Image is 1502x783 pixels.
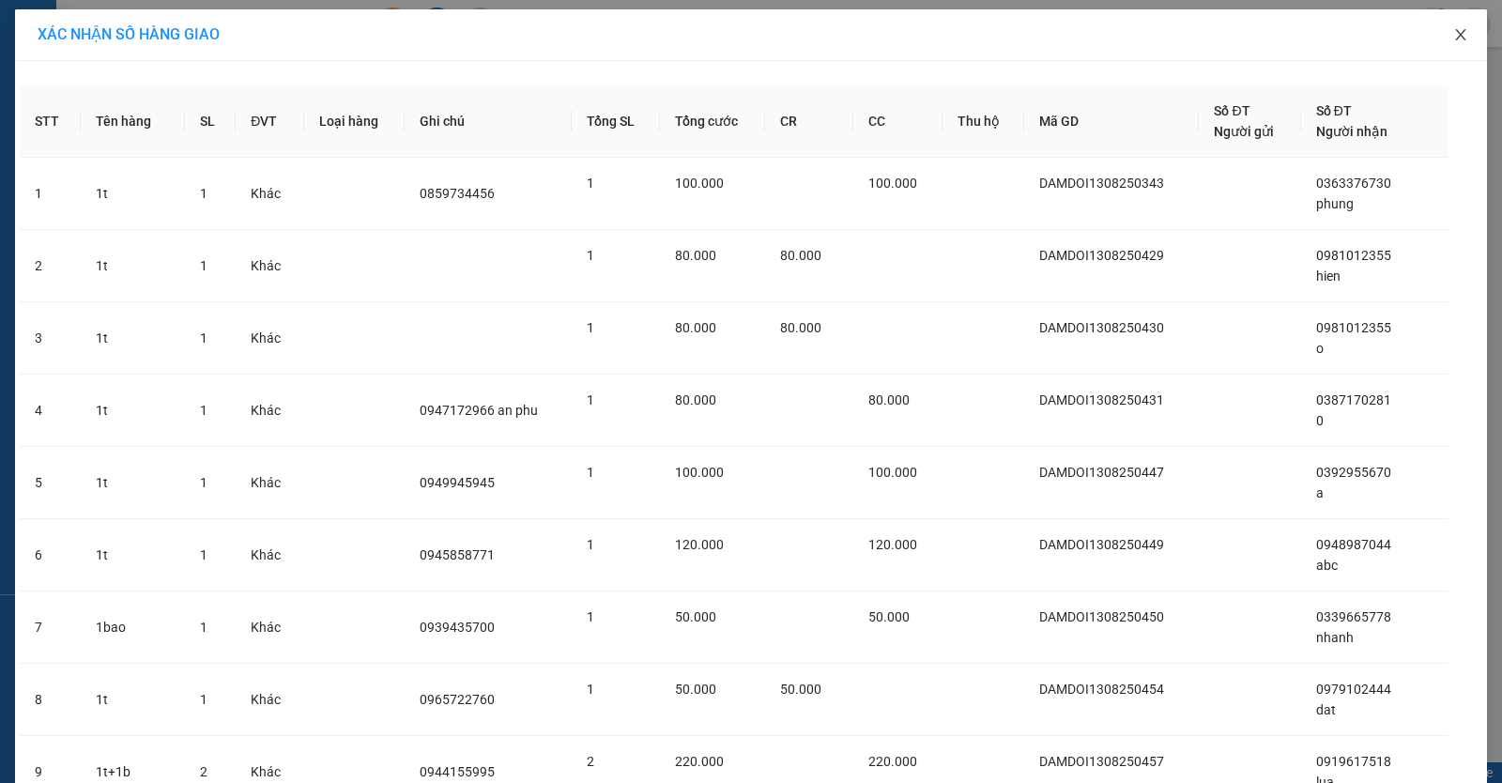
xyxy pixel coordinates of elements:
th: STT [20,85,81,158]
span: Người nhận [1316,124,1387,139]
span: 1 [587,320,594,335]
span: 120.000 [675,537,724,552]
span: 80.000 [675,248,716,263]
span: 80.000 [675,320,716,335]
span: 2 [200,764,207,779]
td: 1t [81,302,185,375]
span: 50.000 [780,682,821,697]
span: 1 [587,176,594,191]
th: CC [853,85,943,158]
span: 0945858771 [420,547,495,562]
span: 1 [200,547,207,562]
td: 2 [20,230,81,302]
span: 1 [200,258,207,273]
th: Mã GD [1024,85,1199,158]
td: Khác [236,519,303,591]
span: 50.000 [675,682,716,697]
td: 1t [81,664,185,736]
span: 1 [200,620,207,635]
span: hien [1316,269,1341,284]
span: 120.000 [868,537,917,552]
th: ĐVT [236,85,303,158]
td: 5 [20,447,81,519]
span: 0859734456 [420,186,495,201]
span: 50.000 [675,609,716,624]
span: phung [1316,196,1354,211]
span: a [1316,485,1324,500]
span: DAMDOI1308250431 [1039,392,1164,407]
span: 0363376730 [1316,176,1391,191]
td: 1t [81,519,185,591]
span: 0 [1316,413,1324,428]
span: 1 [587,392,594,407]
span: 0939435700 [420,620,495,635]
span: XÁC NHẬN SỐ HÀNG GIAO [38,25,220,43]
td: 1t [81,158,185,230]
span: 220.000 [675,754,724,769]
th: Thu hộ [943,85,1024,158]
span: 100.000 [868,465,917,480]
span: 0387170281 [1316,392,1391,407]
td: Khác [236,664,303,736]
span: 1 [200,330,207,345]
th: Loại hàng [304,85,405,158]
td: 7 [20,591,81,664]
td: 1bao [81,591,185,664]
td: 1t [81,375,185,447]
span: 100.000 [675,465,724,480]
span: 2 [587,754,594,769]
th: Ghi chú [405,85,572,158]
span: 0981012355 [1316,248,1391,263]
span: 0919617518 [1316,754,1391,769]
span: DAMDOI1308250450 [1039,609,1164,624]
span: 1 [200,403,207,418]
span: abc [1316,558,1338,573]
span: 0339665778 [1316,609,1391,624]
td: Khác [236,302,303,375]
td: Khác [236,230,303,302]
span: DAMDOI1308250457 [1039,754,1164,769]
span: 1 [587,248,594,263]
td: Khác [236,375,303,447]
span: o [1316,341,1324,356]
span: 0947172966 an phu [420,403,538,418]
span: dat [1316,702,1336,717]
span: 80.000 [780,248,821,263]
span: 1 [587,537,594,552]
th: Tên hàng [81,85,185,158]
td: 4 [20,375,81,447]
td: 1t [81,230,185,302]
td: 8 [20,664,81,736]
td: Khác [236,591,303,664]
span: 100.000 [868,176,917,191]
td: 3 [20,302,81,375]
th: CR [765,85,854,158]
span: 0965722760 [420,692,495,707]
button: Close [1434,9,1487,62]
th: Tổng cước [660,85,765,158]
span: 1 [587,682,594,697]
span: 0981012355 [1316,320,1391,335]
span: 80.000 [675,392,716,407]
span: 1 [587,609,594,624]
span: DAMDOI1308250447 [1039,465,1164,480]
span: Số ĐT [1214,103,1249,118]
span: 1 [587,465,594,480]
span: DAMDOI1308250343 [1039,176,1164,191]
span: 0979102444 [1316,682,1391,697]
span: nhanh [1316,630,1354,645]
td: 1t [81,447,185,519]
span: Người gửi [1214,124,1274,139]
span: DAMDOI1308250454 [1039,682,1164,697]
span: DAMDOI1308250430 [1039,320,1164,335]
span: 1 [200,186,207,201]
span: 0944155995 [420,764,495,779]
span: DAMDOI1308250449 [1039,537,1164,552]
td: Khác [236,158,303,230]
span: DAMDOI1308250429 [1039,248,1164,263]
span: 1 [200,692,207,707]
span: close [1453,27,1468,42]
td: 1 [20,158,81,230]
span: 1 [200,475,207,490]
th: Tổng SL [572,85,660,158]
